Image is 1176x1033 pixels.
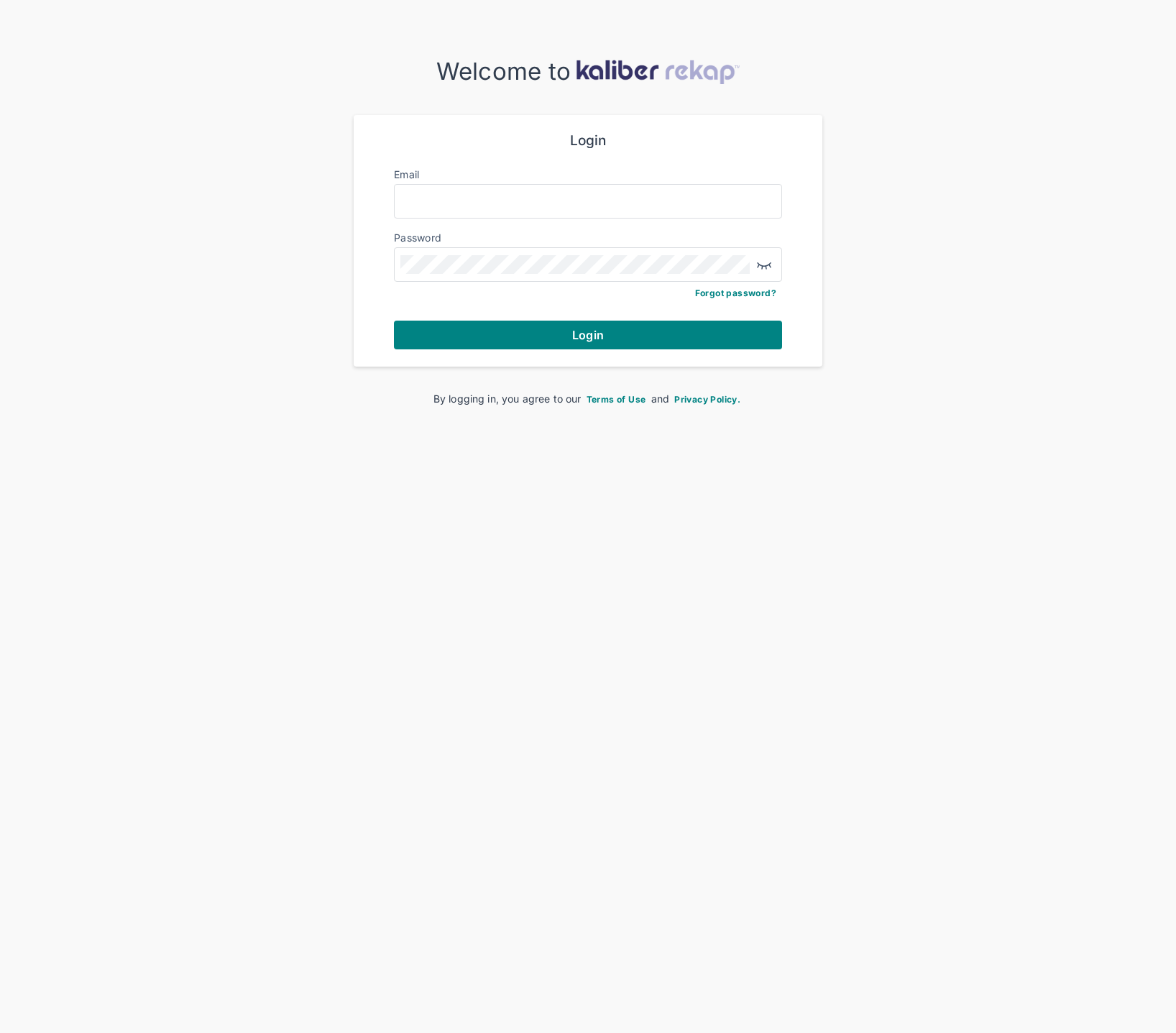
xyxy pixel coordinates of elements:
a: Forgot password? [695,288,776,298]
span: Login [572,328,604,342]
span: Terms of Use [587,394,646,405]
img: eye-closed.fa43b6e4.svg [755,256,773,273]
label: Email [394,168,419,180]
button: Login [394,321,782,349]
a: Terms of Use [584,392,648,405]
a: Privacy Policy. [672,392,743,405]
div: Login [394,132,782,150]
span: Privacy Policy. [674,394,740,405]
div: By logging in, you agree to our and [377,391,799,406]
img: kaliber-logo [576,60,740,84]
label: Password [394,231,441,244]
